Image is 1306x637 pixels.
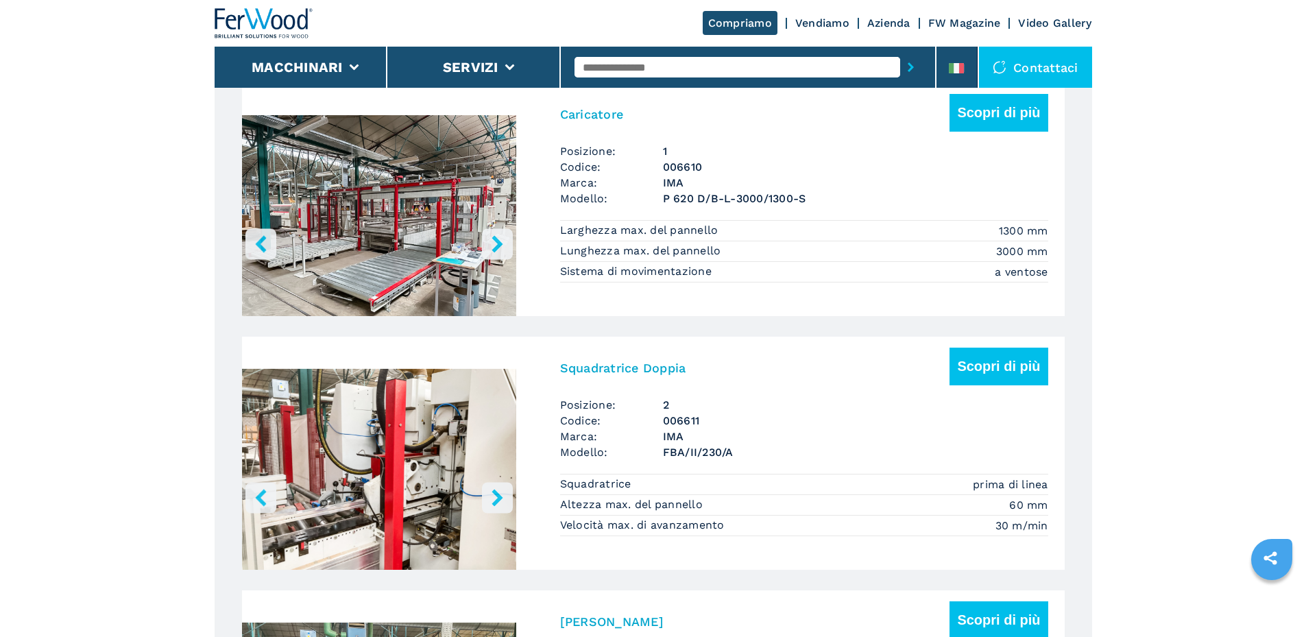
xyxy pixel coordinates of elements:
h3: 006610 [663,159,1048,175]
em: prima di linea [973,477,1048,492]
img: Contattaci [993,60,1006,74]
em: 1300 mm [999,223,1048,239]
a: sharethis [1253,541,1287,575]
a: Video Gallery [1018,16,1091,29]
img: 62f1597fa013178d4a02b04aa06c512c [242,90,516,347]
em: 30 m/min [995,518,1048,533]
h3: P 620 D/B-L-3000/1300-S [663,191,1048,206]
img: Ferwood [215,8,313,38]
span: Marca: [560,429,663,444]
span: Modello: [560,444,663,460]
a: left-buttonright-buttonGo to Slide 1Go to Slide 2Go to Slide 3Go to Slide 4Go to Slide 5Go to Sli... [242,83,1065,316]
span: Posizione: [560,397,663,413]
h3: [PERSON_NAME] [560,614,664,629]
h3: Squadratrice Doppia [560,360,686,376]
span: 2 [663,397,1048,413]
button: Servizi [443,59,498,75]
a: FW Magazine [928,16,1001,29]
em: 60 mm [1009,497,1048,513]
button: Macchinari [252,59,343,75]
button: left-button [245,482,276,513]
p: Velocità max. di avanzamento [560,518,728,533]
button: right-button [482,228,513,259]
span: 1 [663,143,1048,159]
p: Lunghezza max. del pannello [560,243,725,259]
p: Altezza max. del pannello [560,497,707,512]
button: Scopri di più [950,348,1048,385]
a: left-buttonright-buttonGo to Slide 1Go to Slide 2Go to Slide 3Go to Slide 4Go to Slide 5Go to Sli... [242,337,1065,570]
h3: IMA [663,429,1048,444]
span: Codice: [560,413,663,429]
iframe: Chat [1248,575,1296,627]
button: Scopri di più [950,94,1048,132]
p: Squadratrice [560,477,635,492]
h3: IMA [663,175,1048,191]
em: a ventose [995,264,1048,280]
span: Posizione: [560,143,663,159]
a: Vendiamo [795,16,849,29]
p: Sistema di movimentazione [560,264,716,279]
span: Marca: [560,175,663,191]
h3: Caricatore [560,106,624,122]
h3: FBA/II/230/A [663,444,1048,460]
div: Go to Slide 1 [242,90,516,422]
button: right-button [482,482,513,513]
div: Contattaci [979,47,1092,88]
em: 3000 mm [996,243,1048,259]
a: Azienda [867,16,910,29]
img: a288df8b974a3cfaa6475bf9a5b124e8 [242,344,516,601]
h3: 006611 [663,413,1048,429]
span: Codice: [560,159,663,175]
span: Modello: [560,191,663,206]
button: left-button [245,228,276,259]
button: submit-button [900,51,921,83]
a: Compriamo [703,11,777,35]
p: Larghezza max. del pannello [560,223,722,238]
